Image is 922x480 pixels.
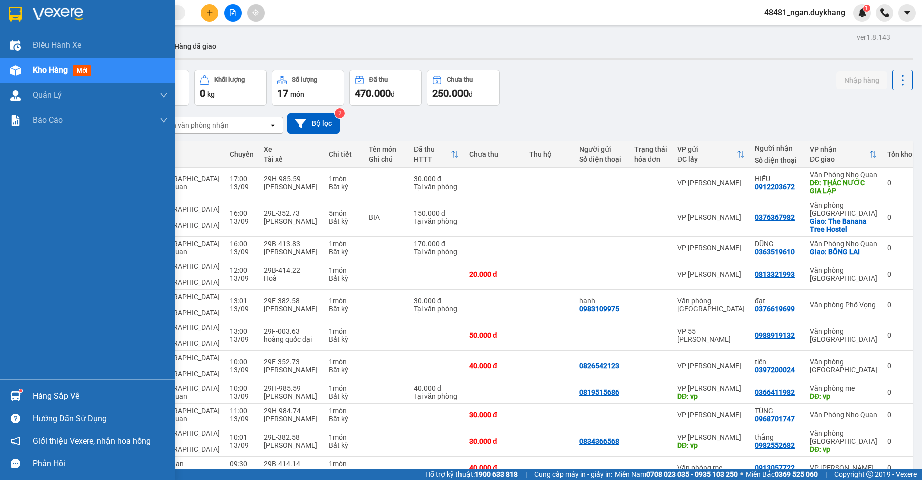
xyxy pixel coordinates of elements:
[887,464,912,472] div: 0
[677,433,745,441] div: VP [PERSON_NAME]
[898,4,916,22] button: caret-down
[329,209,359,217] div: 5 món
[264,366,319,374] div: [PERSON_NAME]
[214,76,245,83] div: Khối lượng
[887,362,912,370] div: 0
[755,407,800,415] div: TÙNG
[264,240,319,248] div: 29B-413.83
[230,175,254,183] div: 17:00
[152,460,220,476] span: Nho Quan - [GEOGRAPHIC_DATA]
[756,6,853,19] span: 48481_ngan.duykhang
[264,266,319,274] div: 29B-414.22
[810,217,877,233] div: Giao: The Banana Tree Hostel
[525,469,527,480] span: |
[677,362,745,370] div: VP [PERSON_NAME]
[152,429,220,453] span: [GEOGRAPHIC_DATA] - [GEOGRAPHIC_DATA]
[529,150,569,158] div: Thu hộ
[10,65,21,76] img: warehouse-icon
[810,171,877,179] div: Văn Phòng Nho Quan
[755,248,795,256] div: 0363519610
[810,240,877,248] div: Văn Phòng Nho Quan
[414,175,459,183] div: 30.000 đ
[579,388,619,396] div: 0819515686
[329,468,359,476] div: Bất kỳ
[755,464,795,472] div: 0913057722
[810,392,877,400] div: DĐ: vp
[33,114,63,126] span: Báo cáo
[207,90,215,98] span: kg
[469,464,519,472] div: 40.000 đ
[264,327,319,335] div: 29F-003.63
[677,411,745,419] div: VP [PERSON_NAME]
[160,116,168,124] span: down
[427,70,500,106] button: Chưa thu250.000đ
[277,87,288,99] span: 17
[880,8,889,17] img: phone-icon
[224,4,242,22] button: file-add
[10,391,21,401] img: warehouse-icon
[677,327,745,343] div: VP 55 [PERSON_NAME]
[329,217,359,225] div: Bất kỳ
[579,297,624,305] div: hạnh
[9,7,22,22] img: logo-vxr
[33,39,81,51] span: Điều hành xe
[329,274,359,282] div: Bất kỳ
[252,9,259,16] span: aim
[329,384,359,392] div: 1 món
[329,441,359,449] div: Bất kỳ
[887,301,912,309] div: 0
[230,209,254,217] div: 16:00
[414,392,459,400] div: Tại văn phòng
[810,155,869,163] div: ĐC giao
[230,327,254,335] div: 13:00
[857,32,890,43] div: ver 1.8.143
[414,384,459,392] div: 40.000 đ
[810,411,877,419] div: Văn Phòng Nho Quan
[369,155,404,163] div: Ghi chú
[469,90,473,98] span: đ
[866,471,873,478] span: copyright
[677,297,745,313] div: Văn phòng [GEOGRAPHIC_DATA]
[755,144,800,152] div: Người nhận
[755,305,795,313] div: 0376619699
[264,155,319,163] div: Tài xế
[287,113,340,134] button: Bộ lọc
[329,175,359,183] div: 1 món
[887,213,912,221] div: 0
[810,464,877,472] div: VP [PERSON_NAME]
[272,70,344,106] button: Số lượng17món
[335,108,345,118] sup: 2
[329,297,359,305] div: 1 món
[94,52,188,64] b: Gửi khách hàng
[264,407,319,415] div: 29H-984.74
[810,358,877,374] div: Văn phòng [GEOGRAPHIC_DATA]
[10,40,21,51] img: warehouse-icon
[755,433,800,441] div: thắng
[230,266,254,274] div: 12:00
[810,384,877,392] div: Văn phòng me
[230,274,254,282] div: 13/09
[11,459,20,468] span: message
[329,335,359,343] div: Bất kỳ
[264,433,319,441] div: 29E-382.58
[755,415,795,423] div: 0968701747
[264,297,319,305] div: 29E-382.58
[887,244,912,252] div: 0
[447,76,473,83] div: Chưa thu
[469,270,519,278] div: 20.000 đ
[329,392,359,400] div: Bất kỳ
[247,4,265,22] button: aim
[579,145,624,153] div: Người gửi
[264,175,319,183] div: 29H-985.59
[152,354,220,378] span: [GEOGRAPHIC_DATA] - [GEOGRAPHIC_DATA]
[469,411,519,419] div: 30.000 đ
[230,297,254,305] div: 13:01
[858,8,867,17] img: icon-new-feature
[200,87,205,99] span: 0
[775,470,818,478] strong: 0369 525 060
[887,270,912,278] div: 0
[10,115,21,126] img: solution-icon
[475,470,518,478] strong: 1900 633 818
[755,331,795,339] div: 0988919132
[11,414,20,423] span: question-circle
